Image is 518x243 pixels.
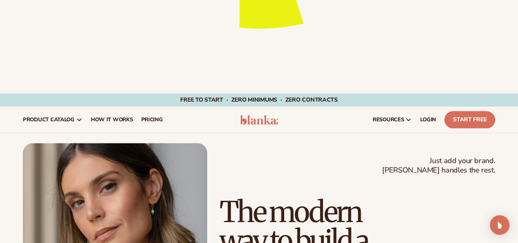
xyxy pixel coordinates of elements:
[369,107,416,133] a: resources
[180,96,337,104] span: Free to start · ZERO minimums · ZERO contracts
[20,93,498,107] div: Announcement
[490,215,509,235] div: Open Intercom Messenger
[420,116,436,123] span: LOGIN
[137,107,167,133] a: pricing
[91,116,133,123] span: How It Works
[416,107,440,133] a: LOGIN
[87,107,137,133] a: How It Works
[444,111,495,128] a: Start Free
[240,115,278,125] img: logo
[141,116,163,123] span: pricing
[382,156,495,175] span: Just add your brand. [PERSON_NAME] handles the rest.
[373,116,404,123] span: resources
[23,116,75,123] span: product catalog
[19,107,87,133] a: product catalog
